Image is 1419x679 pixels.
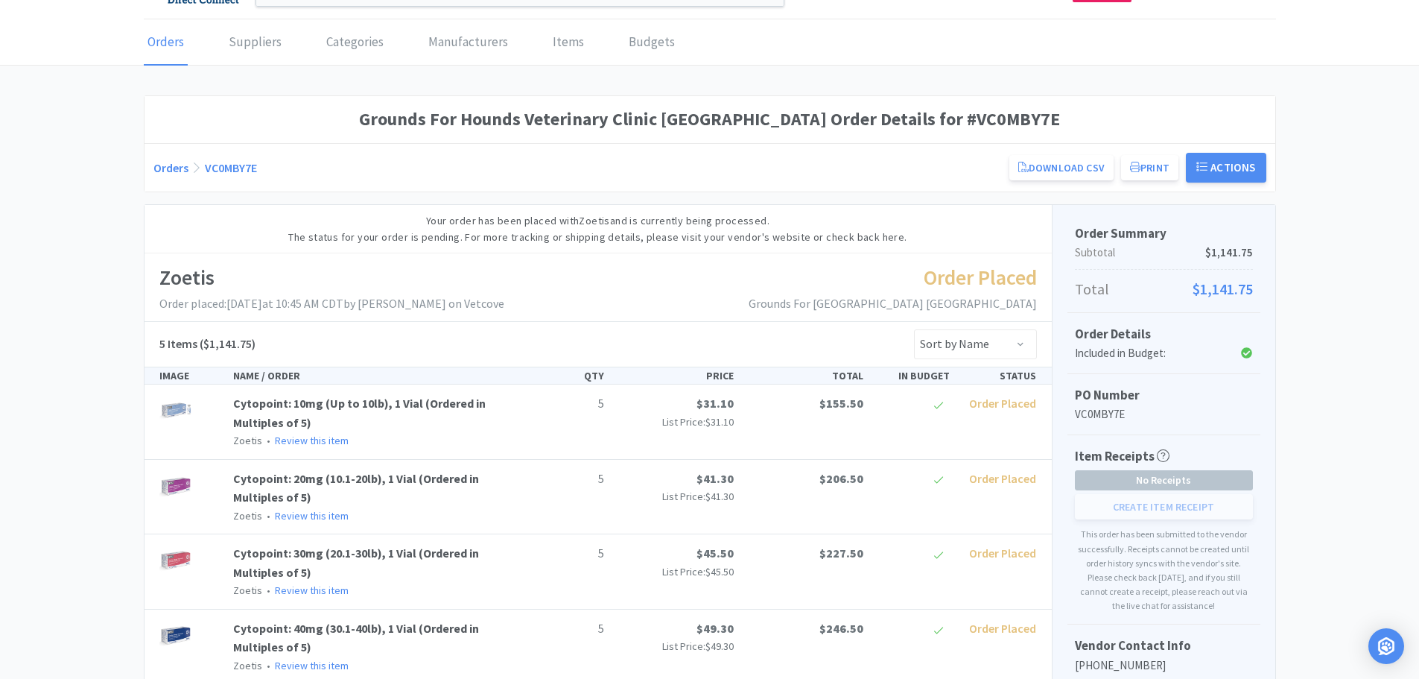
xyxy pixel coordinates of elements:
[616,563,734,580] p: List Price:
[696,621,734,636] span: $49.30
[530,544,604,563] p: 5
[1076,471,1252,490] span: No Receipts
[696,471,734,486] span: $41.30
[1075,636,1253,656] h5: Vendor Contact Info
[159,336,197,351] span: 5 Items
[956,367,1042,384] div: STATUS
[159,470,192,502] img: bd664e03be1e4343977eeb9e4a5ab1c4_529555.jpeg
[159,619,192,652] img: f3206c558ad14ca2b1338f2cd8fde3e8_531664.jpeg
[205,160,257,175] a: VC0MBY7E
[1075,446,1169,467] h5: Item Receipts
[233,546,479,580] a: Cytopoint: 30mg (20.1-30lb), 1 Vial (Ordered in Multiples of 5)
[233,509,262,522] span: Zoetis
[233,434,262,447] span: Zoetis
[153,160,188,175] a: Orders
[144,20,188,66] a: Orders
[1009,155,1114,180] a: Download CSV
[819,396,863,411] span: $155.50
[705,415,734,429] span: $31.10
[264,659,273,672] span: •
[616,488,734,505] p: List Price:
[275,434,349,447] a: Review this item
[924,264,1037,291] span: Order Placed
[616,414,734,430] p: List Price:
[1075,224,1253,244] h5: Order Summary
[233,471,479,505] a: Cytopoint: 20mg (10.1-20lb), 1 Vial (Ordered in Multiples of 5)
[153,367,228,384] div: IMAGE
[1075,277,1253,301] p: Total
[530,394,604,414] p: 5
[159,294,504,314] p: Order placed: [DATE] at 10:45 AM CDT by [PERSON_NAME] on Vetcove
[225,20,285,66] a: Suppliers
[696,396,734,411] span: $31.10
[1121,155,1178,180] button: Print
[1075,385,1253,405] h5: PO Number
[610,367,740,384] div: PRICE
[530,470,604,489] p: 5
[264,584,273,597] span: •
[275,659,349,672] a: Review this item
[549,20,588,66] a: Items
[275,584,349,597] a: Review this item
[1186,153,1266,183] button: Actions
[153,105,1266,133] h1: Grounds For Hounds Veterinary Clinic [GEOGRAPHIC_DATA] Order Details for #VC0MBY7E
[705,490,734,503] span: $41.30
[524,367,610,384] div: QTY
[1075,657,1253,675] p: [PHONE_NUMBER]
[1193,277,1253,301] span: $1,141.75
[233,659,262,672] span: Zoetis
[227,367,524,384] div: NAME / ORDER
[969,546,1036,560] span: Order Placed
[159,261,504,294] h1: Zoetis
[696,546,734,560] span: $45.50
[969,396,1036,411] span: Order Placed
[1075,244,1253,262] p: Subtotal
[625,20,679,66] a: Budgets
[323,20,387,66] a: Categories
[819,471,863,486] span: $206.50
[530,619,604,639] p: 5
[1075,344,1193,362] div: Included in Budget:
[749,294,1037,314] p: Grounds For [GEOGRAPHIC_DATA] [GEOGRAPHIC_DATA]
[969,621,1036,636] span: Order Placed
[159,544,192,577] img: 69894a3c7d5a4dd096f1abf43bd68f98_541731.jpeg
[969,471,1036,486] span: Order Placed
[705,565,734,578] span: $45.50
[233,584,262,597] span: Zoetis
[264,509,273,522] span: •
[616,638,734,654] p: List Price:
[740,367,869,384] div: TOTAL
[233,396,486,430] a: Cytopoint: 10mg (Up to 10lb), 1 Vial (Ordered in Multiples of 5)
[145,205,1052,254] div: Your order has been placed with Zoetis and is currently being processed. The status for your orde...
[1075,324,1253,344] h5: Order Details
[819,546,863,560] span: $227.50
[264,434,273,447] span: •
[869,367,956,384] div: IN BUDGET
[1075,405,1253,423] p: VC0MBY7E
[159,335,255,354] h5: ($1,141.75)
[819,621,863,636] span: $246.50
[233,621,479,655] a: Cytopoint: 40mg (30.1-40lb), 1 Vial (Ordered in Multiples of 5)
[705,639,734,653] span: $49.30
[1075,527,1253,613] p: This order has been submitted to the vendor successfully. Receipts cannot be created until order ...
[275,509,349,522] a: Review this item
[1368,628,1404,664] div: Open Intercom Messenger
[159,394,192,427] img: 146558e72fcf4909969132334ef67e17_524581.png
[1205,244,1253,262] span: $1,141.75
[425,20,512,66] a: Manufacturers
